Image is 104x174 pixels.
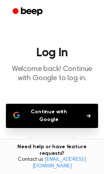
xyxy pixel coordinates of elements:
[33,157,86,169] a: [EMAIL_ADDRESS][DOMAIN_NAME]
[4,157,100,170] span: Contact us
[6,47,98,59] h1: Log In
[7,5,49,19] a: Beep
[6,65,98,83] p: Welcome back! Continue with Google to log in.
[6,104,98,128] button: Continue with Google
